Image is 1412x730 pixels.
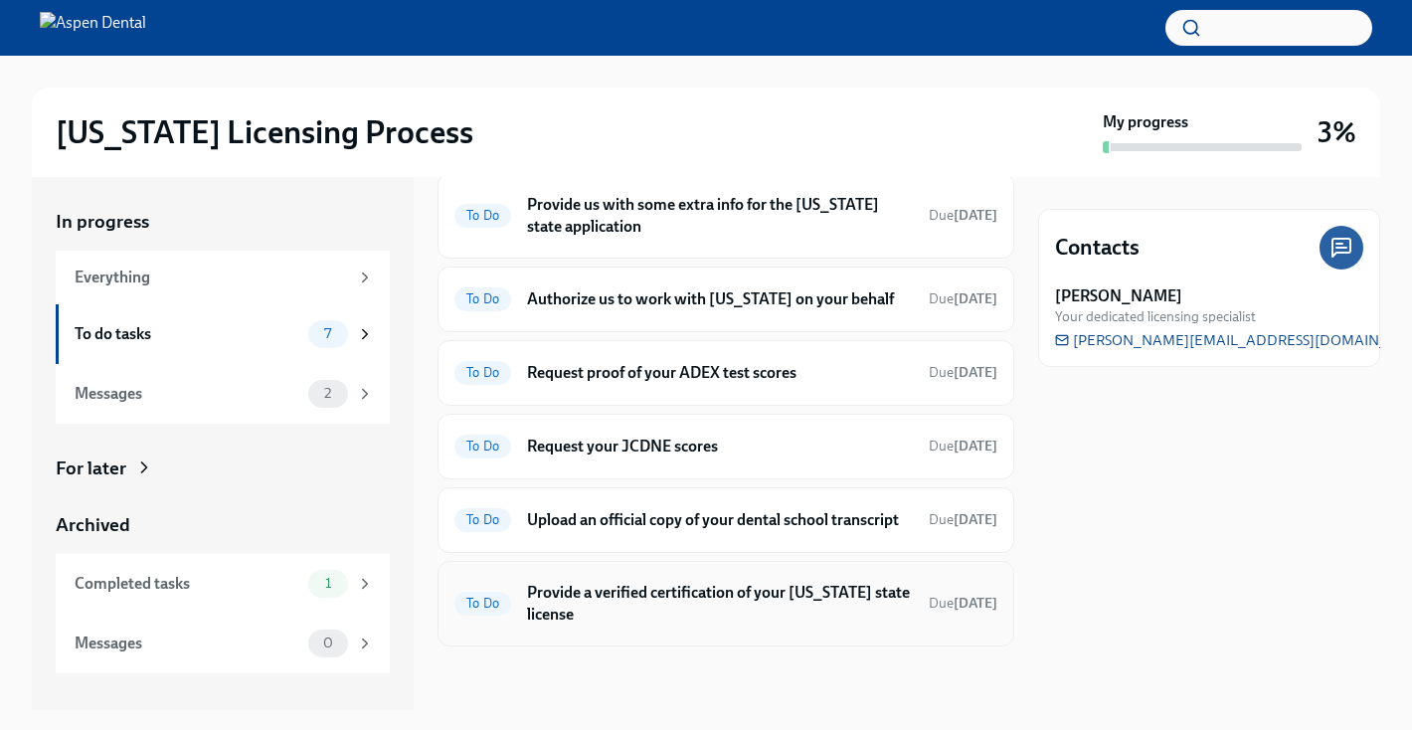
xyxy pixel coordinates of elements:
[454,291,511,306] span: To Do
[56,456,390,481] a: For later
[454,208,511,223] span: To Do
[527,288,913,310] h6: Authorize us to work with [US_STATE] on your behalf
[454,578,997,630] a: To DoProvide a verified certification of your [US_STATE] state licenseDue[DATE]
[313,576,343,591] span: 1
[454,596,511,611] span: To Do
[1318,114,1356,150] h3: 3%
[56,251,390,304] a: Everything
[527,509,913,531] h6: Upload an official copy of your dental school transcript
[312,386,343,401] span: 2
[75,323,300,345] div: To do tasks
[954,364,997,381] strong: [DATE]
[527,582,913,626] h6: Provide a verified certification of your [US_STATE] state license
[929,207,997,224] span: Due
[56,209,390,235] a: In progress
[929,290,997,307] span: Due
[311,636,345,650] span: 0
[929,364,997,381] span: Due
[56,304,390,364] a: To do tasks7
[1055,307,1256,326] span: Your dedicated licensing specialist
[56,554,390,614] a: Completed tasks1
[929,595,997,612] span: Due
[954,207,997,224] strong: [DATE]
[954,511,997,528] strong: [DATE]
[75,267,348,288] div: Everything
[454,190,997,242] a: To DoProvide us with some extra info for the [US_STATE] state applicationDue[DATE]
[929,438,997,455] span: Due
[527,436,913,457] h6: Request your JCDNE scores
[954,438,997,455] strong: [DATE]
[954,290,997,307] strong: [DATE]
[454,365,511,380] span: To Do
[454,439,511,454] span: To Do
[454,512,511,527] span: To Do
[954,595,997,612] strong: [DATE]
[56,112,473,152] h2: [US_STATE] Licensing Process
[527,194,913,238] h6: Provide us with some extra info for the [US_STATE] state application
[312,326,343,341] span: 7
[1055,233,1140,263] h4: Contacts
[454,283,997,315] a: To DoAuthorize us to work with [US_STATE] on your behalfDue[DATE]
[454,431,997,462] a: To DoRequest your JCDNE scoresDue[DATE]
[929,437,997,456] span: September 30th, 2025 10:00
[75,633,300,654] div: Messages
[527,362,913,384] h6: Request proof of your ADEX test scores
[56,456,126,481] div: For later
[1103,111,1188,133] strong: My progress
[56,614,390,673] a: Messages0
[929,206,997,225] span: September 30th, 2025 10:00
[929,363,997,382] span: September 30th, 2025 10:00
[40,12,146,44] img: Aspen Dental
[929,511,997,528] span: Due
[929,510,997,529] span: October 23rd, 2025 10:00
[75,383,300,405] div: Messages
[75,573,300,595] div: Completed tasks
[454,504,997,536] a: To DoUpload an official copy of your dental school transcriptDue[DATE]
[56,512,390,538] a: Archived
[929,289,997,308] span: October 9th, 2025 10:00
[56,364,390,424] a: Messages2
[1055,285,1182,307] strong: [PERSON_NAME]
[929,594,997,613] span: October 9th, 2025 10:00
[454,357,997,389] a: To DoRequest proof of your ADEX test scoresDue[DATE]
